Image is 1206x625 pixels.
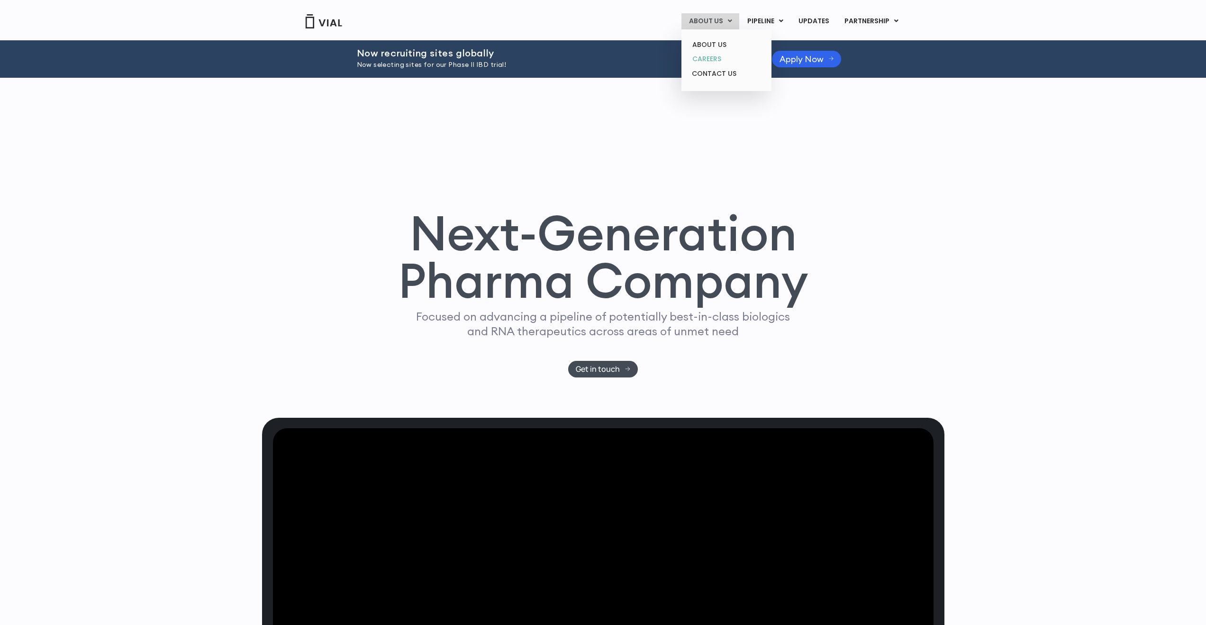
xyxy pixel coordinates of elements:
a: UPDATES [791,13,836,29]
span: Apply Now [780,55,824,63]
p: Focused on advancing a pipeline of potentially best-in-class biologics and RNA therapeutics acros... [412,309,794,339]
h2: Now recruiting sites globally [357,48,748,58]
a: PIPELINEMenu Toggle [740,13,790,29]
h1: Next-Generation Pharma Company [398,209,808,305]
a: Get in touch [568,361,638,377]
a: CONTACT US [685,66,768,82]
a: Apply Now [772,51,842,67]
a: PARTNERSHIPMenu Toggle [837,13,906,29]
p: Now selecting sites for our Phase II IBD trial! [357,60,748,70]
a: CAREERS [685,52,768,66]
a: ABOUT USMenu Toggle [681,13,739,29]
span: Get in touch [576,366,620,373]
img: Vial Logo [305,14,343,28]
a: ABOUT US [685,37,768,52]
